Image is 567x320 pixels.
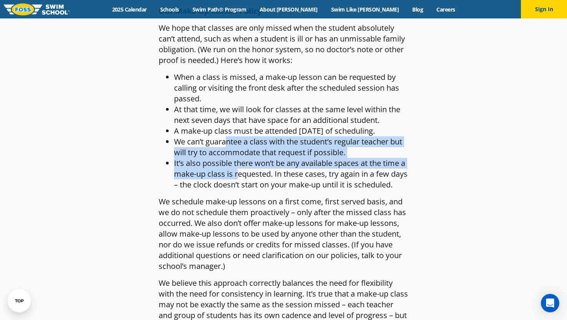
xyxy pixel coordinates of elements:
[159,23,408,66] p: We hope that classes are only missed when the student absolutely can’t attend, such as when a stu...
[174,136,408,158] li: We can’t guarantee a class with the student’s regular teacher but will try to accommodate that re...
[153,6,186,13] a: Schools
[541,294,559,312] div: Open Intercom Messenger
[159,196,408,272] p: We schedule make-up lessons on a first come, first served basis, and we do not schedule them proa...
[253,6,325,13] a: About [PERSON_NAME]
[174,158,408,190] li: It’s also possible there won’t be any available spaces at the time a make-up class is requested. ...
[174,126,408,136] li: A make-up class must be attended [DATE] of scheduling.
[174,72,408,104] li: When a class is missed, a make-up lesson can be requested by calling or visiting the front desk a...
[406,6,430,13] a: Blog
[105,6,153,13] a: 2025 Calendar
[15,298,24,303] div: TOP
[174,104,408,126] li: At that time, we will look for classes at the same level within the next seven days that have spa...
[186,6,253,13] a: Swim Path® Program
[430,6,462,13] a: Careers
[324,6,406,13] a: Swim Like [PERSON_NAME]
[4,3,70,15] img: FOSS Swim School Logo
